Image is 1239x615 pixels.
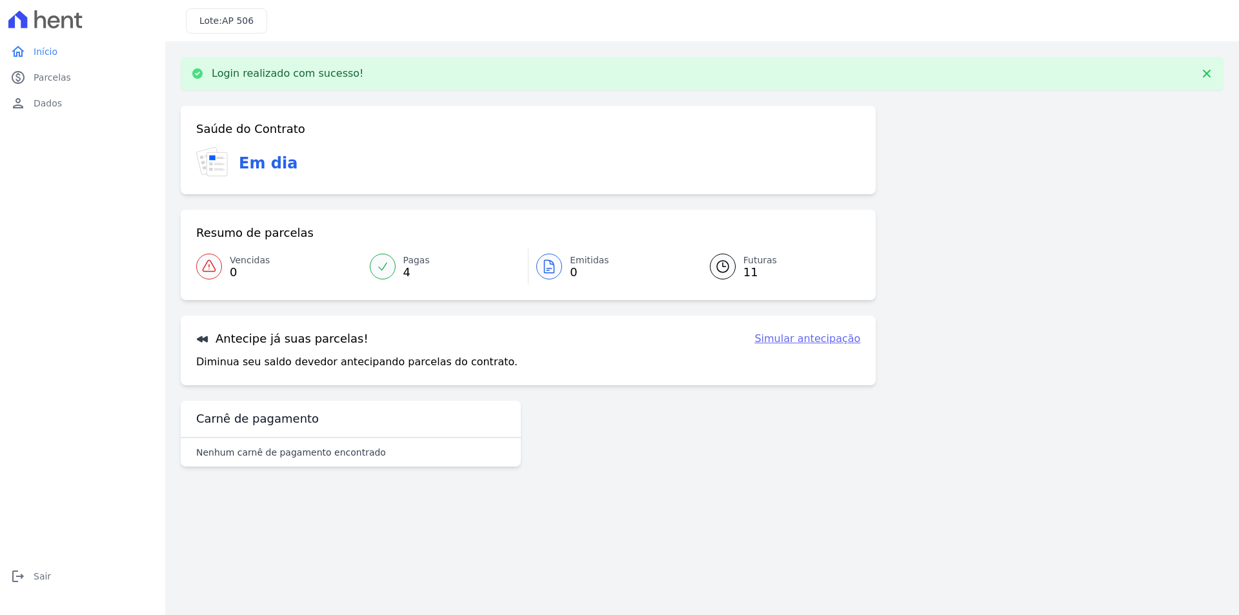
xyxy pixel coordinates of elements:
[529,248,694,285] a: Emitidas 0
[196,248,362,285] a: Vencidas 0
[5,563,160,589] a: logoutSair
[34,45,57,58] span: Início
[239,152,297,175] h3: Em dia
[743,267,777,277] span: 11
[196,121,305,137] h3: Saúde do Contrato
[10,44,26,59] i: home
[230,254,270,267] span: Vencidas
[222,15,254,26] span: AP 506
[196,354,518,370] p: Diminua seu saldo devedor antecipando parcelas do contrato.
[5,65,160,90] a: paidParcelas
[403,267,430,277] span: 4
[34,97,62,110] span: Dados
[743,254,777,267] span: Futuras
[34,570,51,583] span: Sair
[5,90,160,116] a: personDados
[196,331,368,347] h3: Antecipe já suas parcelas!
[570,254,609,267] span: Emitidas
[10,70,26,85] i: paid
[10,96,26,111] i: person
[570,267,609,277] span: 0
[196,411,319,427] h3: Carnê de pagamento
[199,14,254,28] h3: Lote:
[196,225,314,241] h3: Resumo de parcelas
[694,248,861,285] a: Futuras 11
[362,248,529,285] a: Pagas 4
[230,267,270,277] span: 0
[212,67,364,80] p: Login realizado com sucesso!
[196,446,386,459] p: Nenhum carnê de pagamento encontrado
[403,254,430,267] span: Pagas
[5,39,160,65] a: homeInício
[10,569,26,584] i: logout
[34,71,71,84] span: Parcelas
[754,331,860,347] a: Simular antecipação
